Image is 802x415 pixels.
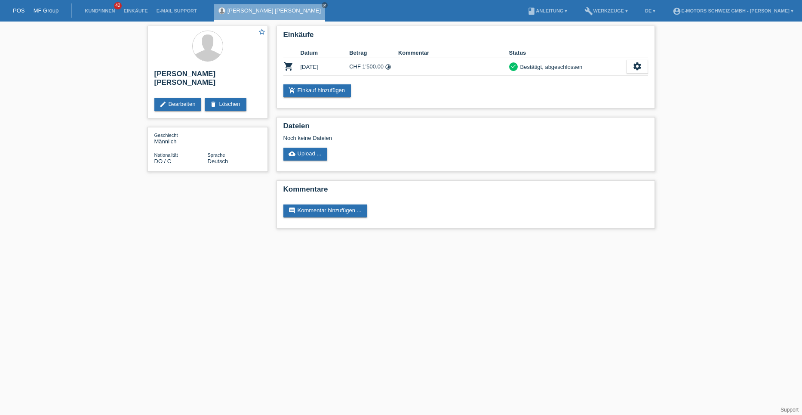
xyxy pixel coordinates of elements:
[633,62,642,71] i: settings
[154,98,202,111] a: editBearbeiten
[301,48,350,58] th: Datum
[283,148,328,161] a: cloud_uploadUpload ...
[152,8,201,13] a: E-Mail Support
[154,152,178,158] span: Nationalität
[283,122,648,135] h2: Dateien
[283,204,368,217] a: commentKommentar hinzufügen ...
[289,150,295,157] i: cloud_upload
[668,8,798,13] a: account_circleE-Motors Schweiz GmbH - [PERSON_NAME] ▾
[13,7,58,14] a: POS — MF Group
[154,70,261,91] h2: [PERSON_NAME] [PERSON_NAME]
[349,48,398,58] th: Betrag
[385,64,391,70] i: Fixe Raten (24 Raten)
[289,207,295,214] i: comment
[210,101,217,108] i: delete
[518,62,583,71] div: Bestätigt, abgeschlossen
[322,2,328,8] a: close
[780,407,799,413] a: Support
[205,98,246,111] a: deleteLöschen
[323,3,327,7] i: close
[673,7,681,15] i: account_circle
[283,135,546,141] div: Noch keine Dateien
[154,133,178,138] span: Geschlecht
[301,58,350,76] td: [DATE]
[349,58,398,76] td: CHF 1'500.00
[641,8,660,13] a: DE ▾
[283,31,648,43] h2: Einkäufe
[580,8,632,13] a: buildWerkzeuge ▾
[283,61,294,71] i: POSP00026718
[160,101,166,108] i: edit
[283,185,648,198] h2: Kommentare
[509,48,627,58] th: Status
[527,7,536,15] i: book
[154,132,208,145] div: Männlich
[523,8,572,13] a: bookAnleitung ▾
[398,48,509,58] th: Kommentar
[283,84,351,97] a: add_shopping_cartEinkauf hinzufügen
[584,7,593,15] i: build
[208,158,228,164] span: Deutsch
[510,63,516,69] i: check
[227,7,321,14] a: [PERSON_NAME] [PERSON_NAME]
[258,28,266,37] a: star_border
[208,152,225,158] span: Sprache
[114,2,122,9] span: 42
[154,158,172,164] span: Dominikanische Republik / C / 23.09.2015
[258,28,266,36] i: star_border
[119,8,152,13] a: Einkäufe
[289,87,295,94] i: add_shopping_cart
[80,8,119,13] a: Kund*innen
